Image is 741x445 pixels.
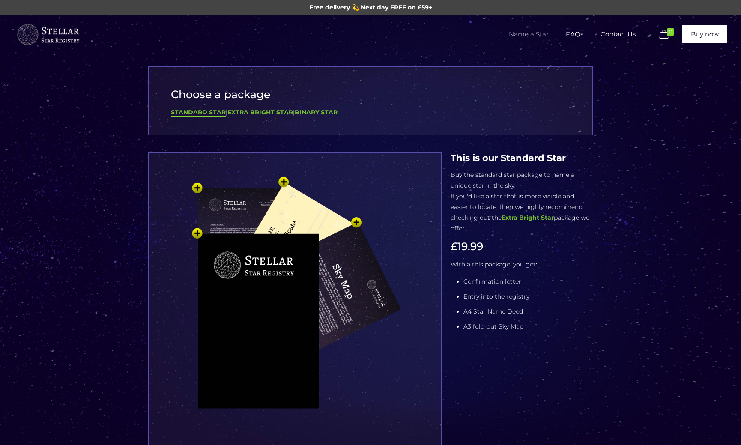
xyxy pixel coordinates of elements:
[227,108,293,116] a: Extra Bright Star
[557,15,592,54] a: FAQs
[463,276,593,287] li: Confirmation letter
[171,108,226,116] b: Standard Star
[451,240,593,253] h3: £
[502,214,554,221] a: Extra Bright Star
[451,152,593,163] h4: This is our Standard Star
[500,15,557,54] a: Name a Star
[16,22,80,48] img: buyastar-logo-transparent
[451,259,593,270] p: With a this package, you get:
[457,240,483,253] span: 19.99
[682,25,727,43] a: Buy now
[16,15,80,54] a: Buy a Star
[309,3,432,11] span: Free delivery 💫 Next day FREE on £59+
[171,88,571,101] h3: Choose a package
[171,107,571,118] div: | |
[451,170,593,234] p: Buy the standard star package to name a unique star in the sky. If you'd like a star that is more...
[592,15,644,54] a: Contact Us
[463,321,593,332] li: A3 fold-out Sky Map
[463,306,593,317] li: A4 Star Name Deed
[463,291,593,302] li: Entry into the registry
[171,108,226,117] a: Standard Star
[592,21,644,47] span: Contact Us
[667,28,674,36] span: 0
[657,30,678,40] a: 0
[295,108,338,116] a: Binary Star
[500,21,557,47] span: Name a Star
[557,21,592,47] span: FAQs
